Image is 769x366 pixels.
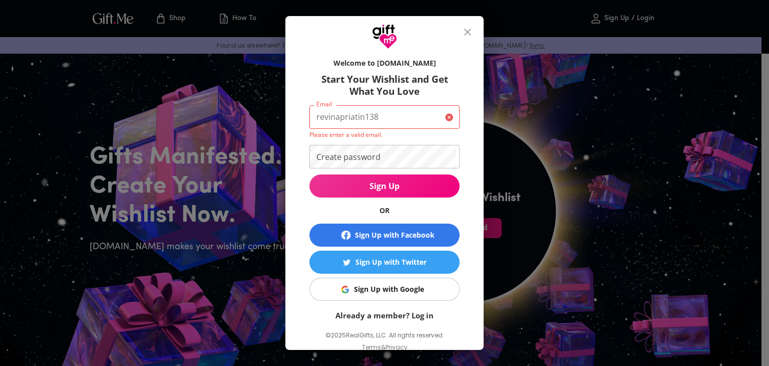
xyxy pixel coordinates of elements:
[309,174,460,198] button: Sign Up
[343,259,350,266] img: Sign Up with Twitter
[354,284,424,295] div: Sign Up with Google
[309,206,460,216] h6: OR
[309,251,460,274] button: Sign Up with TwitterSign Up with Twitter
[355,257,427,268] div: Sign Up with Twitter
[309,130,460,139] p: Please enter a valid email.
[456,20,480,44] button: close
[355,230,435,241] div: Sign Up with Facebook
[309,73,460,97] h6: Start Your Wishlist and Get What You Love
[309,278,460,301] button: Sign Up with GoogleSign Up with Google
[341,286,349,293] img: Sign Up with Google
[309,180,460,192] span: Sign Up
[362,343,381,351] a: Terms
[309,329,460,342] p: © 2025 RealGifts, LLC. All rights reserved.
[372,24,397,49] img: GiftMe Logo
[309,224,460,247] button: Sign Up with Facebook
[386,343,408,351] a: Privacy
[381,342,386,361] p: &
[335,310,434,320] a: Already a member? Log in
[309,58,460,68] h6: Welcome to [DOMAIN_NAME]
